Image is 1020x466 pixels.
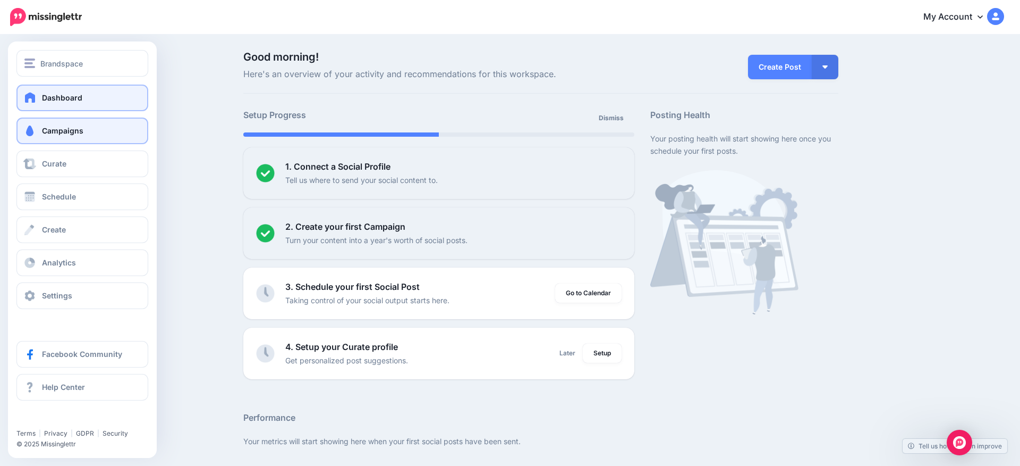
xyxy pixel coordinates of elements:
[650,109,838,122] h5: Posting Health
[16,184,148,210] a: Schedule
[243,411,838,425] h5: Performance
[42,350,122,359] span: Facebook Community
[10,8,82,26] img: Missinglettr
[16,282,148,309] a: Settings
[16,85,148,111] a: Dashboard
[42,291,72,300] span: Settings
[256,344,275,363] img: clock-grey.png
[24,59,35,68] img: menu.png
[42,159,66,168] span: Curate
[16,217,148,243] a: Create
[39,429,41,437] span: |
[748,55,812,79] a: Create Post
[42,225,66,234] span: Create
[285,221,405,232] b: 2. Create your first Campaign
[243,51,319,63] span: Good morning!
[650,170,798,314] img: calendar-waiting.png
[285,234,467,246] p: Turn your content into a year's worth of social posts.
[285,281,420,292] b: 3. Schedule your first Social Post
[16,439,156,450] li: © 2025 Missinglettr
[16,118,148,144] a: Campaigns
[592,109,630,128] a: Dismiss
[913,4,1004,30] a: My Account
[42,258,76,267] span: Analytics
[16,151,148,177] a: Curate
[285,161,390,172] b: 1. Connect a Social Profile
[285,342,398,352] b: 4. Setup your Curate profile
[553,344,582,363] a: Later
[16,374,148,401] a: Help Center
[42,192,76,201] span: Schedule
[103,429,128,437] a: Security
[256,224,275,243] img: checked-circle.png
[16,249,148,276] a: Analytics
[42,93,82,102] span: Dashboard
[76,429,94,437] a: GDPR
[256,164,275,182] img: checked-circle.png
[285,174,438,186] p: Tell us where to send your social content to.
[16,414,99,425] iframe: Twitter Follow Button
[243,109,439,122] h5: Setup Progress
[583,344,622,363] a: Setup
[42,126,83,135] span: Campaigns
[285,294,449,306] p: Taking control of your social output starts here.
[243,68,635,81] span: Here's an overview of your activity and recommendations for this workspace.
[44,429,67,437] a: Privacy
[903,439,1007,453] a: Tell us how we can improve
[650,132,838,157] p: Your posting health will start showing here once you schedule your first posts.
[947,430,972,455] div: Open Intercom Messenger
[555,284,622,303] a: Go to Calendar
[42,382,85,392] span: Help Center
[285,354,408,367] p: Get personalized post suggestions.
[71,429,73,437] span: |
[16,50,148,77] button: Brandspace
[40,57,83,70] span: Brandspace
[822,65,828,69] img: arrow-down-white.png
[256,284,275,303] img: clock-grey.png
[97,429,99,437] span: |
[16,429,36,437] a: Terms
[16,341,148,368] a: Facebook Community
[243,435,838,447] p: Your metrics will start showing here when your first social posts have been sent.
